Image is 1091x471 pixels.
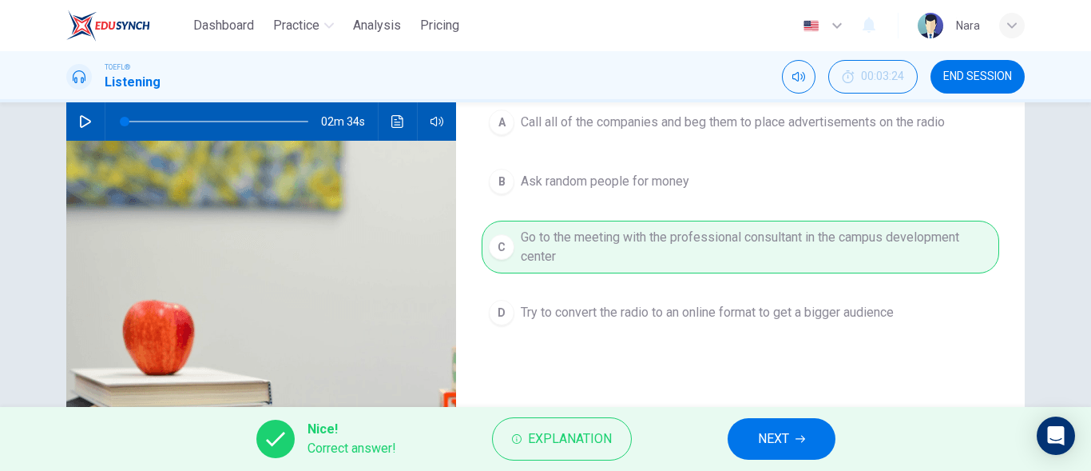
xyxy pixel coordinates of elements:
[105,73,161,92] h1: Listening
[801,20,821,32] img: en
[273,16,319,35] span: Practice
[1037,417,1075,455] div: Open Intercom Messenger
[66,10,187,42] a: EduSynch logo
[861,70,904,83] span: 00:03:24
[307,420,396,439] span: Nice!
[105,62,130,73] span: TOEFL®
[267,11,340,40] button: Practice
[758,428,789,450] span: NEXT
[828,60,918,94] div: Hide
[782,60,815,94] div: Mute
[193,16,254,35] span: Dashboard
[930,60,1025,94] button: END SESSION
[307,439,396,458] span: Correct answer!
[414,11,466,40] button: Pricing
[728,418,835,460] button: NEXT
[956,16,980,35] div: ์Nara
[66,10,150,42] img: EduSynch logo
[321,102,378,141] span: 02m 34s
[528,428,612,450] span: Explanation
[492,417,632,461] button: Explanation
[347,11,407,40] button: Analysis
[943,70,1012,83] span: END SESSION
[385,102,411,141] button: Click to see the audio transcription
[828,60,918,94] button: 00:03:24
[187,11,260,40] button: Dashboard
[353,16,401,35] span: Analysis
[918,13,943,38] img: Profile picture
[420,16,459,35] span: Pricing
